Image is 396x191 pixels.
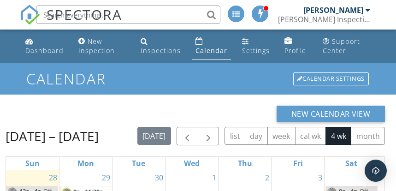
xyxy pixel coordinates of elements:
[277,106,385,122] button: New Calendar View
[20,5,40,25] img: The Best Home Inspection Software - Spectora
[365,160,387,182] div: Open Intercom Messenger
[242,46,270,55] div: Settings
[292,72,370,86] a: Calendar Settings
[245,127,268,145] button: day
[195,46,227,55] div: Calendar
[22,33,67,60] a: Dashboard
[25,46,64,55] div: Dashboard
[316,170,324,185] a: Go to October 3, 2025
[153,170,165,185] a: Go to September 30, 2025
[20,12,122,32] a: SPECTORA
[323,37,360,55] div: Support Center
[76,157,96,170] a: Monday
[198,127,219,146] button: Next
[267,127,296,145] button: week
[225,127,245,145] button: list
[192,33,231,60] a: Calendar
[319,33,374,60] a: Support Center
[78,37,115,55] div: New Inspection
[130,157,147,170] a: Tuesday
[263,170,271,185] a: Go to October 2, 2025
[137,127,171,145] button: [DATE]
[36,6,220,24] input: Search everything...
[210,170,218,185] a: Go to October 1, 2025
[351,127,385,145] button: month
[182,157,201,170] a: Wednesday
[303,6,363,15] div: [PERSON_NAME]
[325,127,351,145] button: 4 wk
[236,157,254,170] a: Thursday
[295,127,326,145] button: cal wk
[291,157,305,170] a: Friday
[293,72,369,85] div: Calendar Settings
[343,157,359,170] a: Saturday
[284,46,306,55] div: Profile
[281,33,312,60] a: Profile
[6,127,99,145] h2: [DATE] – [DATE]
[24,157,41,170] a: Sunday
[137,33,184,60] a: Inspections
[47,170,59,185] a: Go to September 28, 2025
[278,15,370,24] div: Dana Inspection Services, Inc.
[177,127,198,146] button: Previous
[141,46,181,55] div: Inspections
[238,33,273,60] a: Settings
[26,71,369,87] h1: Calendar
[75,33,130,60] a: New Inspection
[100,170,112,185] a: Go to September 29, 2025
